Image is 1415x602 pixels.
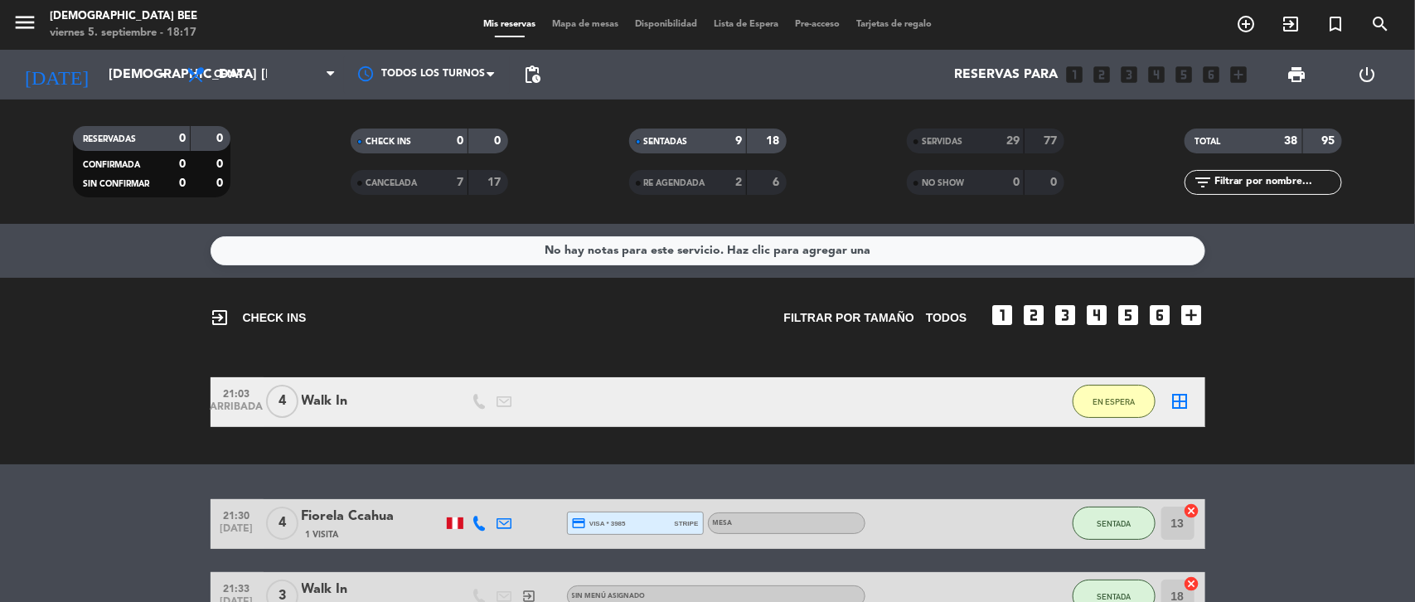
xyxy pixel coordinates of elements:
[1228,64,1250,85] i: add_box
[306,528,339,541] span: 1 Visita
[1006,135,1020,147] strong: 29
[1287,65,1306,85] span: print
[572,593,646,600] span: Sin menú asignado
[1325,14,1345,34] i: turned_in_not
[922,179,964,187] span: NO SHOW
[12,10,37,35] i: menu
[675,518,699,529] span: stripe
[211,308,307,328] span: CHECK INS
[83,180,149,188] span: SIN CONFIRMAR
[1285,135,1298,147] strong: 38
[1179,302,1205,328] i: add_box
[735,177,742,188] strong: 2
[1370,14,1390,34] i: search
[544,20,627,29] span: Mapa de mesas
[366,138,411,146] span: CHECK INS
[216,383,258,402] span: 21:03
[1201,64,1223,85] i: looks_6
[216,578,258,597] span: 21:33
[572,516,626,531] span: visa * 3985
[12,56,100,93] i: [DATE]
[179,158,186,170] strong: 0
[211,308,230,328] i: exit_to_app
[488,177,505,188] strong: 17
[216,523,258,542] span: [DATE]
[1084,302,1111,328] i: looks_4
[990,302,1016,328] i: looks_one
[955,67,1059,83] span: Reservas para
[302,579,443,600] div: Walk In
[266,385,298,418] span: 4
[773,177,783,188] strong: 6
[644,138,688,146] span: SENTADAS
[1184,575,1200,592] i: cancel
[1174,64,1195,85] i: looks_5
[926,308,967,328] span: TODOS
[216,158,226,170] strong: 0
[1050,177,1060,188] strong: 0
[922,138,962,146] span: SERVIDAS
[12,10,37,41] button: menu
[50,8,197,25] div: [DEMOGRAPHIC_DATA] Bee
[366,179,417,187] span: CANCELADA
[302,506,443,527] div: Fiorela Ccahua
[572,516,587,531] i: credit_card
[784,308,914,328] span: Filtrar por tamaño
[216,401,258,420] span: ARRIBADA
[1236,14,1256,34] i: add_circle_outline
[1013,177,1020,188] strong: 0
[1195,138,1220,146] span: TOTAL
[1193,172,1213,192] i: filter_list
[1146,64,1168,85] i: looks_4
[83,135,136,143] span: RESERVADAS
[1213,173,1341,192] input: Filtrar por nombre...
[766,135,783,147] strong: 18
[216,133,226,144] strong: 0
[179,133,186,144] strong: 0
[627,20,705,29] span: Disponibilidad
[735,135,742,147] strong: 9
[705,20,787,29] span: Lista de Espera
[1119,64,1141,85] i: looks_3
[1097,592,1131,601] span: SENTADA
[1281,14,1301,34] i: exit_to_app
[1184,502,1200,519] i: cancel
[216,505,258,524] span: 21:30
[1044,135,1060,147] strong: 77
[545,241,870,260] div: No hay notas para este servicio. Haz clic para agregar una
[1073,507,1156,540] button: SENTADA
[1021,302,1048,328] i: looks_two
[1092,64,1113,85] i: looks_two
[495,135,505,147] strong: 0
[522,65,542,85] span: pending_actions
[1064,64,1086,85] i: looks_one
[1170,391,1190,411] i: border_all
[1357,65,1377,85] i: power_settings_new
[1053,302,1079,328] i: looks_3
[787,20,848,29] span: Pre-acceso
[302,391,443,412] div: Walk In
[50,25,197,41] div: viernes 5. septiembre - 18:17
[83,161,140,169] span: CONFIRMADA
[1097,519,1131,528] span: SENTADA
[216,177,226,189] strong: 0
[266,507,298,540] span: 4
[1073,385,1156,418] button: EN ESPERA
[457,177,463,188] strong: 7
[1322,135,1339,147] strong: 95
[1332,50,1403,100] div: LOG OUT
[1147,302,1174,328] i: looks_6
[457,135,463,147] strong: 0
[644,179,705,187] span: RE AGENDADA
[475,20,544,29] span: Mis reservas
[179,177,186,189] strong: 0
[713,520,733,527] span: Mesa
[1093,397,1135,406] span: EN ESPERA
[848,20,940,29] span: Tarjetas de regalo
[214,69,243,80] span: Cena
[1116,302,1142,328] i: looks_5
[154,65,174,85] i: arrow_drop_down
